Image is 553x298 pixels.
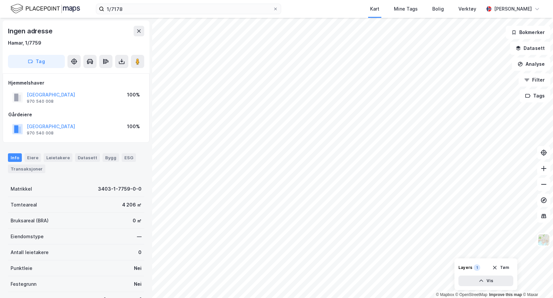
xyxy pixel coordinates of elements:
div: Info [8,153,22,162]
div: Tomteareal [11,201,37,209]
div: Datasett [75,153,100,162]
div: Ingen adresse [8,26,54,36]
button: Tags [520,89,550,102]
button: Filter [519,73,550,87]
button: Datasett [510,42,550,55]
div: Bolig [432,5,444,13]
div: Transaksjoner [8,165,45,173]
div: Nei [134,264,142,272]
div: Gårdeiere [8,111,144,119]
input: Søk på adresse, matrikkel, gårdeiere, leietakere eller personer [104,4,273,14]
iframe: Chat Widget [520,266,553,298]
div: Verktøy [458,5,476,13]
div: Bruksareal (BRA) [11,217,49,225]
a: Mapbox [436,292,454,297]
div: Antall leietakere [11,248,49,256]
div: 0 [138,248,142,256]
div: Kontrollprogram for chat [520,266,553,298]
div: Festegrunn [11,280,36,288]
button: Bokmerker [506,26,550,39]
img: logo.f888ab2527a4732fd821a326f86c7f29.svg [11,3,80,15]
div: 100% [127,123,140,130]
div: Leietakere [44,153,72,162]
div: 4 206 ㎡ [122,201,142,209]
div: Hamar, 1/7759 [8,39,41,47]
div: 970 540 008 [27,130,54,136]
div: Mine Tags [394,5,418,13]
div: Bygg [103,153,119,162]
div: ESG [122,153,136,162]
a: OpenStreetMap [455,292,488,297]
div: Hjemmelshaver [8,79,144,87]
div: Nei [134,280,142,288]
div: [PERSON_NAME] [494,5,532,13]
div: 0 ㎡ [133,217,142,225]
div: Kart [370,5,379,13]
button: Tag [8,55,65,68]
div: Punktleie [11,264,32,272]
button: Analyse [512,57,550,71]
div: Layers [458,265,472,270]
img: Z [537,234,550,246]
div: Matrikkel [11,185,32,193]
div: 970 540 008 [27,99,54,104]
button: Tøm [488,262,513,273]
div: 3403-1-7759-0-0 [98,185,142,193]
div: 100% [127,91,140,99]
div: 1 [474,264,480,271]
div: — [137,233,142,241]
div: Eiere [24,153,41,162]
a: Improve this map [489,292,522,297]
div: Eiendomstype [11,233,44,241]
button: Vis [458,276,513,286]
